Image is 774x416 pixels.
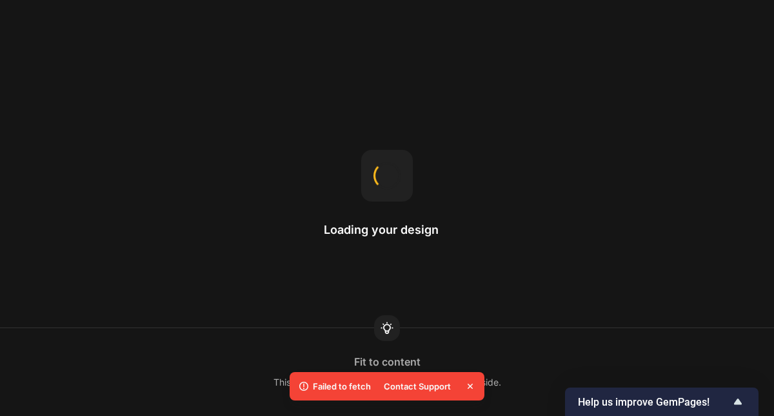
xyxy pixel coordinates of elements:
[324,222,450,238] h2: Loading your design
[273,375,501,390] div: This adjusts the column width to fit the content inside.
[376,377,459,395] div: Contact Support
[578,394,746,410] button: Show survey - Help us improve GemPages!
[354,354,421,369] div: Fit to content
[578,396,730,408] span: Help us improve GemPages!
[313,380,371,393] p: Failed to fetch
